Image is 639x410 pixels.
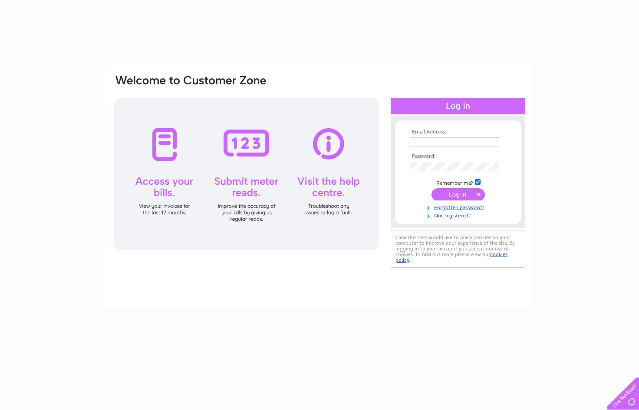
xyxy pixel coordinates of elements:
th: Password: [408,153,508,160]
div: Clear Business would like to place cookies on your computer to improve your experience of the sit... [391,230,525,268]
th: Email Address: [408,129,508,135]
input: Submit [431,188,485,200]
a: Not registered? [410,211,508,219]
a: Forgotten password? [410,203,508,211]
td: Remember me? [408,178,508,187]
a: cookies policy [395,251,507,263]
